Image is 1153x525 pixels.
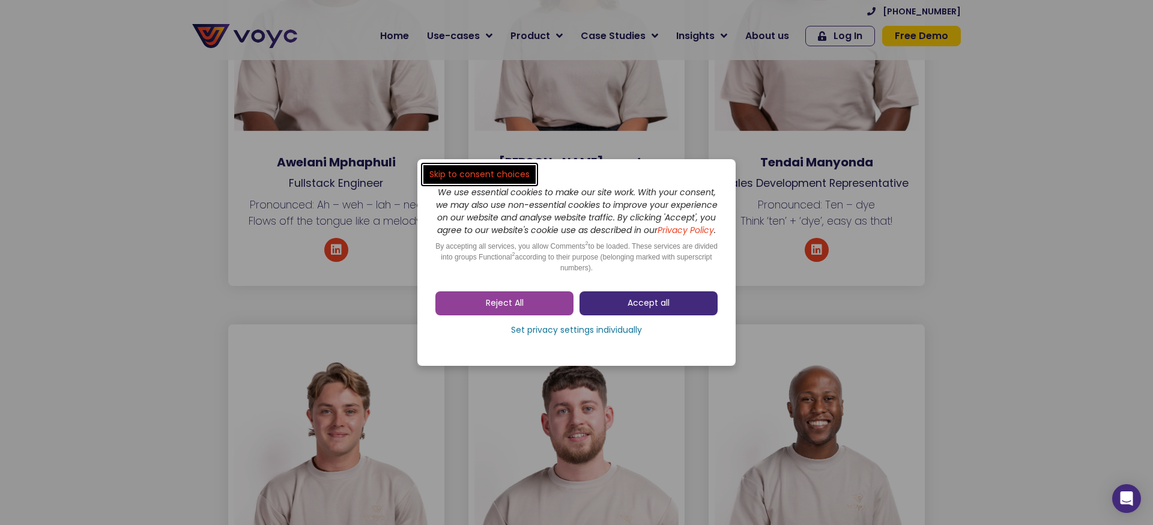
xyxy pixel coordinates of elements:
[435,321,718,339] a: Set privacy settings individually
[423,165,536,184] a: Skip to consent choices
[436,186,718,236] i: We use essential cookies to make our site work. With your consent, we may also use non-essential ...
[580,291,718,315] a: Accept all
[486,297,524,309] span: Reject All
[511,324,642,336] span: Set privacy settings individually
[586,240,589,246] sup: 2
[628,297,670,309] span: Accept all
[512,251,515,257] sup: 2
[658,224,714,236] a: Privacy Policy
[435,291,573,315] a: Reject All
[435,242,718,272] span: By accepting all services, you allow Comments to be loaded. These services are divided into group...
